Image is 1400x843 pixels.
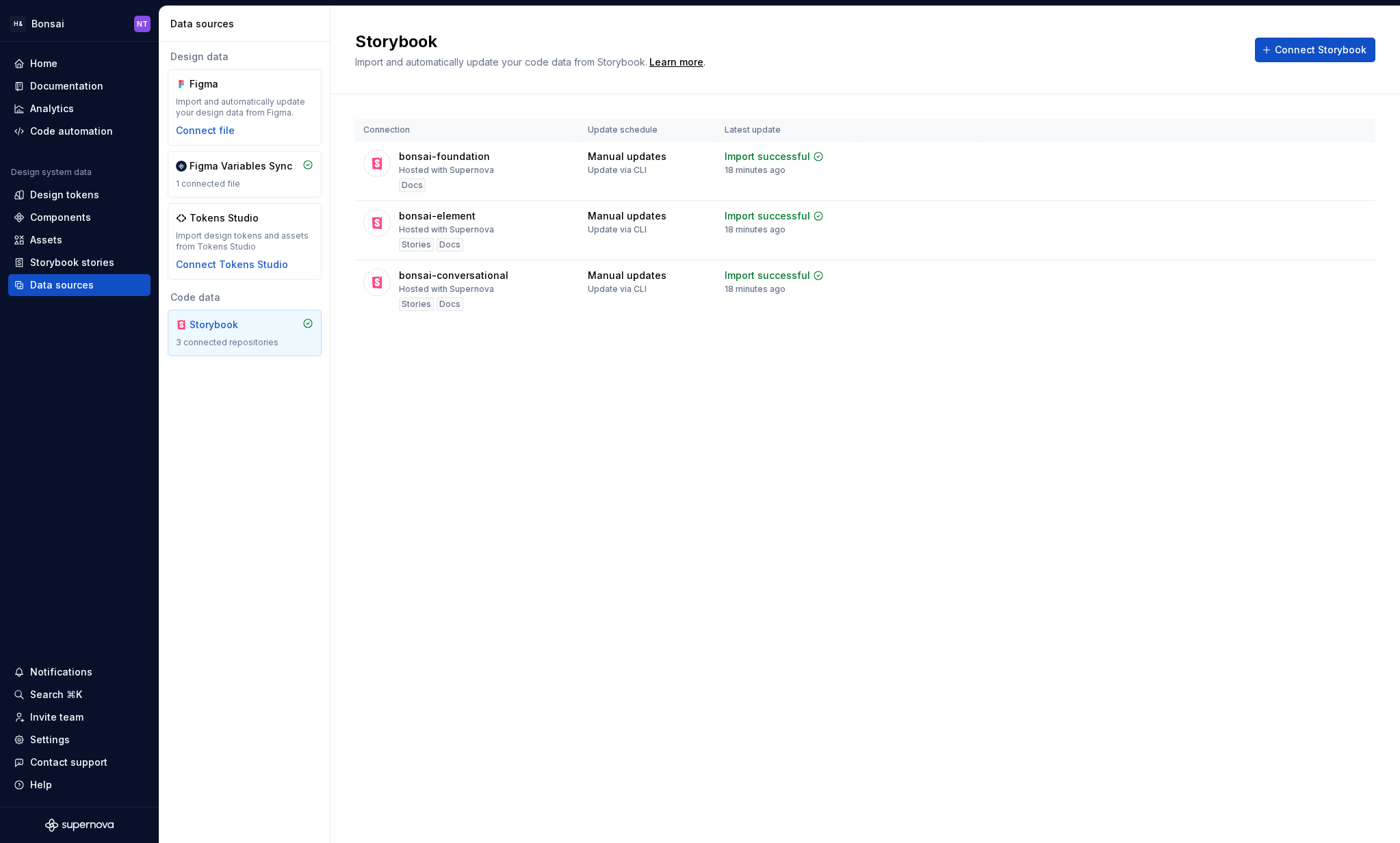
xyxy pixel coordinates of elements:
[8,774,151,796] button: Help
[30,778,52,792] div: Help
[8,206,151,228] a: Components
[11,167,92,178] div: Design system data
[399,209,476,223] div: bonsai-element
[8,684,151,706] button: Search ⌘K
[399,224,494,235] div: Hosted with Supernova
[355,56,647,68] span: Import and automatically update your code data from Storybook.
[8,252,151,273] a: Storybook stories
[725,150,810,163] div: Import successful
[8,75,151,97] a: Documentation
[30,57,57,70] div: Home
[168,50,322,64] div: Design data
[137,18,148,29] div: NT
[8,53,151,75] a: Home
[588,209,666,223] div: Manual updates
[176,230,313,252] div: Import design tokens and assets from Tokens Studio
[725,284,786,295] div: 18 minutes ago
[168,151,322,198] a: Figma Variables Sync1 connected file
[8,120,151,142] a: Code automation
[176,258,288,271] button: Connect Tokens Studio
[8,661,151,683] button: Notifications
[176,178,313,189] div: 1 connected file
[168,310,322,356] a: Storybook3 connected repositories
[168,69,322,146] a: FigmaImport and automatically update your design data from Figma.Connect file
[190,159,292,173] div: Figma Variables Sync
[647,57,705,68] span: .
[168,291,322,304] div: Code data
[355,119,580,142] th: Connection
[588,269,666,282] div: Manual updates
[716,119,859,142] th: Latest update
[176,337,313,348] div: 3 connected repositories
[190,318,255,332] div: Storybook
[30,233,62,247] div: Assets
[3,9,156,38] button: H&BonsaiNT
[399,269,508,282] div: bonsai-conversational
[1255,38,1375,62] button: Connect Storybook
[8,706,151,728] a: Invite team
[176,124,235,137] button: Connect file
[725,269,810,282] div: Import successful
[8,751,151,773] button: Contact support
[30,278,94,292] div: Data sources
[725,209,810,223] div: Import successful
[399,297,434,311] div: Stories
[588,224,647,235] div: Update via CLI
[8,229,151,251] a: Assets
[8,98,151,120] a: Analytics
[399,284,494,295] div: Hosted with Supernova
[30,733,70,747] div: Settings
[649,55,703,69] a: Learn more
[30,211,91,224] div: Components
[355,31,1239,53] h2: Storybook
[30,102,74,116] div: Analytics
[437,238,463,252] div: Docs
[8,729,151,751] a: Settings
[399,238,434,252] div: Stories
[45,818,114,832] svg: Supernova Logo
[170,17,324,31] div: Data sources
[30,124,113,138] div: Code automation
[8,184,151,206] a: Design tokens
[30,688,82,701] div: Search ⌘K
[176,96,313,118] div: Import and automatically update your design data from Figma.
[10,16,26,32] div: H&
[399,150,490,163] div: bonsai-foundation
[190,77,255,91] div: Figma
[399,178,426,192] div: Docs
[588,150,666,163] div: Manual updates
[437,297,463,311] div: Docs
[30,710,83,724] div: Invite team
[30,79,103,93] div: Documentation
[30,188,99,202] div: Design tokens
[1275,43,1366,57] span: Connect Storybook
[399,165,494,176] div: Hosted with Supernova
[8,274,151,296] a: Data sources
[30,755,107,769] div: Contact support
[31,17,64,31] div: Bonsai
[30,256,114,269] div: Storybook stories
[725,165,786,176] div: 18 minutes ago
[190,211,259,225] div: Tokens Studio
[168,203,322,280] a: Tokens StudioImport design tokens and assets from Tokens StudioConnect Tokens Studio
[580,119,716,142] th: Update schedule
[588,284,647,295] div: Update via CLI
[588,165,647,176] div: Update via CLI
[30,665,92,679] div: Notifications
[725,224,786,235] div: 18 minutes ago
